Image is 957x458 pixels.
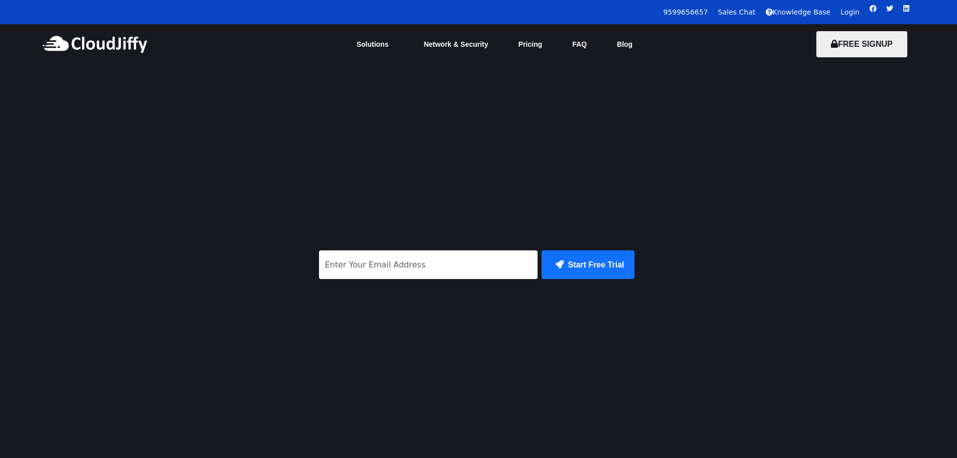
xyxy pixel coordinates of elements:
a: Blog [602,33,648,55]
button: Start Free Trial [542,250,634,279]
input: Enter Your Email Address [319,250,538,279]
a: Pricing [503,33,557,55]
button: FREE SIGNUP [816,31,907,57]
a: Solutions [342,33,409,55]
a: Sales Chat [718,8,755,16]
a: Knowledge Base [766,8,831,16]
a: Login [840,8,860,16]
a: Network & Security [408,33,503,55]
a: 9599656657 [663,8,708,16]
a: FAQ [557,33,602,55]
a: FREE SIGNUP [816,40,907,48]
